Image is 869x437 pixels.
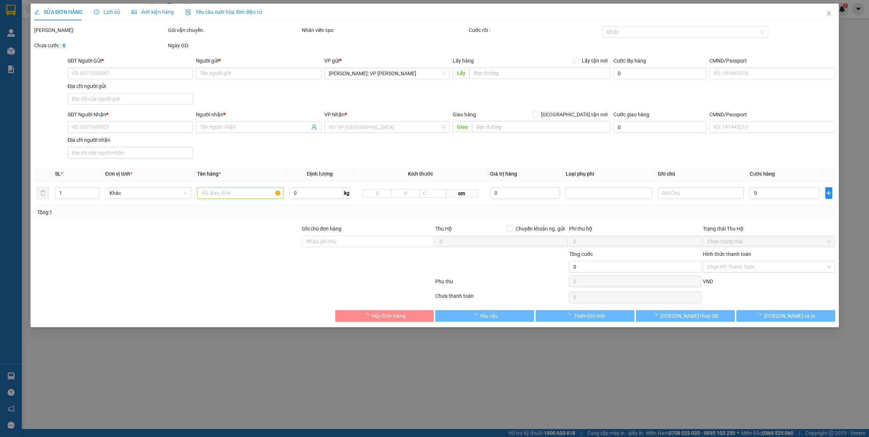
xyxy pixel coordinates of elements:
[335,310,434,322] button: Hủy Đơn Hàng
[408,171,433,177] span: Kích thước
[68,82,193,90] div: Địa chỉ người gửi
[68,147,193,159] input: Địa chỉ của người nhận
[480,312,497,320] span: Yêu cầu
[434,292,568,305] div: Chưa thanh toán
[372,312,405,320] span: Hủy Đơn Hàng
[469,67,610,79] input: Dọc đường
[818,4,838,24] button: Close
[363,189,392,198] input: D
[453,121,472,133] span: Giao
[573,312,604,320] span: Thêm ĐH mới
[658,187,744,199] input: Ghi Chú
[34,26,167,34] div: [PERSON_NAME]:
[94,9,120,15] span: Lịch sử
[364,313,372,318] span: loading
[343,187,351,199] span: kg
[94,9,99,15] span: clock-circle
[613,112,649,117] label: Cước giao hàng
[613,68,706,79] input: Cước lấy hàng
[435,226,452,232] span: Thu Hộ
[578,57,610,65] span: Lấy tận nơi
[707,236,831,247] span: Chọn trạng thái
[132,9,137,15] span: picture
[825,187,832,199] button: plus
[105,171,132,177] span: Đơn vị tính
[469,26,601,34] div: Cước rồi :
[703,225,835,233] div: Trạng thái Thu Hộ
[636,310,735,322] button: [PERSON_NAME] thay đổi
[536,310,634,322] button: Thêm ĐH mới
[392,189,420,198] input: R
[565,313,573,318] span: loading
[446,189,477,198] span: cm
[324,57,450,65] div: VP gửi
[513,225,568,233] span: Chuyển khoản ng. gửi
[825,11,831,16] span: close
[569,225,701,236] div: Phí thu hộ
[301,26,467,34] div: Nhân viên tạo:
[756,313,764,318] span: loading
[435,310,534,322] button: Yêu cầu
[68,136,193,144] div: Địa chỉ người nhận
[168,41,300,49] div: Ngày GD:
[420,189,446,198] input: C
[109,188,187,199] span: Khác
[68,93,193,105] input: Địa chỉ của người gửi
[68,111,193,119] div: SĐT Người Nhận
[37,208,335,216] div: Tổng: 1
[490,171,517,177] span: Giá trị hàng
[472,313,480,318] span: loading
[453,112,476,117] span: Giao hàng
[324,112,345,117] span: VP Nhận
[453,67,469,79] span: Lấy
[34,9,39,15] span: edit
[185,9,262,15] span: Yêu cầu xuất hóa đơn điện tử
[652,313,660,318] span: loading
[472,121,610,133] input: Dọc đường
[703,278,713,284] span: VND
[709,57,835,65] div: CMND/Passport
[703,251,751,257] label: Hình thức thanh toán
[196,111,321,119] div: Người nhận
[68,57,193,65] div: SĐT Người Gửi
[825,190,832,196] span: plus
[736,310,835,322] button: [PERSON_NAME] và In
[569,251,593,257] span: Tổng cước
[613,121,706,133] input: Cước giao hàng
[34,9,83,15] span: SỬA ĐƠN HÀNG
[301,236,434,247] input: Ghi chú đơn hàng
[197,187,283,199] input: VD: Bàn, Ghế
[750,171,775,177] span: Cước hàng
[132,9,174,15] span: Ảnh kiện hàng
[562,167,654,181] th: Loại phụ phí
[63,43,65,48] b: 0
[55,171,61,177] span: SL
[196,57,321,65] div: Người gửi
[34,41,167,49] div: Chưa cước :
[660,312,718,320] span: [PERSON_NAME] thay đổi
[168,26,300,34] div: Gói vận chuyển:
[37,187,49,199] button: delete
[329,68,445,79] span: Hồ Chí Minh: VP Bình Thạnh
[434,277,568,290] div: Phụ thu
[301,226,341,232] label: Ghi chú đơn hàng
[709,111,835,119] div: CMND/Passport
[185,9,191,15] img: icon
[613,58,646,64] label: Cước lấy hàng
[311,124,317,130] span: user-add
[764,312,815,320] span: [PERSON_NAME] và In
[197,171,221,177] span: Tên hàng
[453,58,474,64] span: Lấy hàng
[538,111,610,119] span: [GEOGRAPHIC_DATA] tận nơi
[655,167,747,181] th: Ghi chú
[307,171,333,177] span: Định lượng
